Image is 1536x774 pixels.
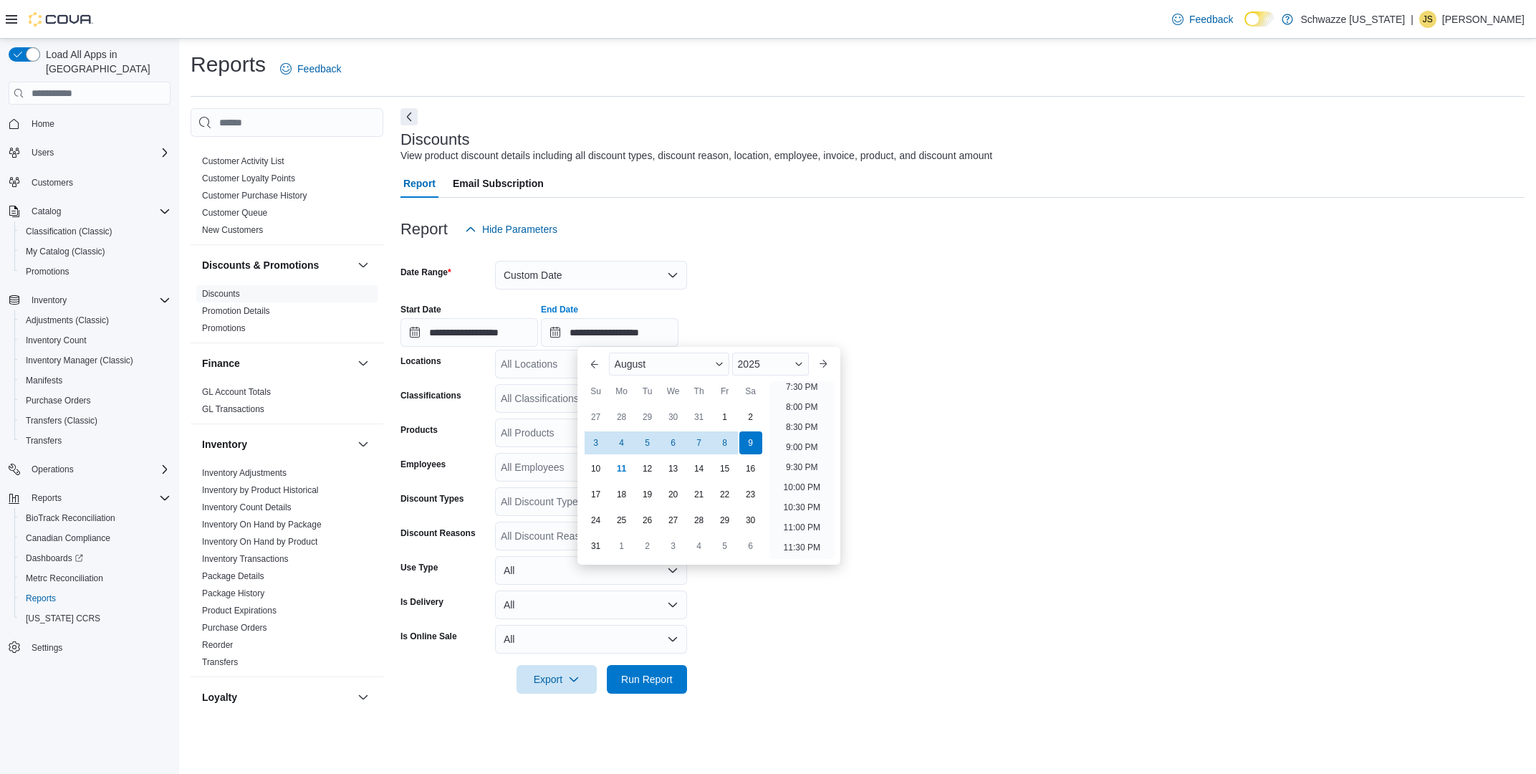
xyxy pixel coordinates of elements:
[20,610,171,627] span: Washington CCRS
[585,509,608,532] div: day-24
[202,225,263,235] a: New Customers
[202,306,270,316] a: Promotion Details
[20,570,109,587] a: Metrc Reconciliation
[26,573,103,584] span: Metrc Reconciliation
[297,62,341,76] span: Feedback
[610,457,633,480] div: day-11
[780,378,824,396] li: 7:30 PM
[26,335,87,346] span: Inventory Count
[191,285,383,343] div: Discounts & Promotions
[780,439,824,456] li: 9:00 PM
[202,537,317,547] a: Inventory On Hand by Product
[14,242,176,262] button: My Catalog (Classic)
[26,435,62,446] span: Transfers
[585,380,608,403] div: Su
[355,257,372,274] button: Discounts & Promotions
[202,173,295,183] a: Customer Loyalty Points
[202,485,319,495] a: Inventory by Product Historical
[26,115,60,133] a: Home
[495,625,687,654] button: All
[20,550,89,567] a: Dashboards
[1189,12,1233,27] span: Feedback
[26,461,171,478] span: Operations
[636,535,659,558] div: day-2
[20,243,111,260] a: My Catalog (Classic)
[202,356,352,371] button: Finance
[714,406,736,429] div: day-1
[812,353,835,376] button: Next month
[517,665,597,694] button: Export
[202,520,322,530] a: Inventory On Hand by Package
[1300,11,1405,28] p: Schwazze [US_STATE]
[202,656,238,668] span: Transfers
[26,226,112,237] span: Classification (Classic)
[525,665,588,694] span: Export
[20,352,171,369] span: Inventory Manager (Classic)
[739,406,762,429] div: day-2
[202,190,307,201] span: Customer Purchase History
[400,355,441,367] label: Locations
[400,304,441,315] label: Start Date
[714,380,736,403] div: Fr
[20,570,171,587] span: Metrc Reconciliation
[202,571,264,581] a: Package Details
[495,556,687,585] button: All
[14,350,176,371] button: Inventory Manager (Classic)
[26,613,100,624] span: [US_STATE] CCRS
[662,483,685,506] div: day-20
[202,553,289,565] span: Inventory Transactions
[202,207,267,219] span: Customer Queue
[585,406,608,429] div: day-27
[202,156,284,167] span: Customer Activity List
[585,483,608,506] div: day-17
[202,208,267,218] a: Customer Queue
[202,519,322,530] span: Inventory On Hand by Package
[202,657,238,667] a: Transfers
[26,246,105,257] span: My Catalog (Classic)
[20,263,171,280] span: Promotions
[732,353,809,376] div: Button. Open the year selector. 2025 is currently selected.
[14,221,176,242] button: Classification (Classic)
[26,593,56,604] span: Reports
[778,499,826,516] li: 10:30 PM
[739,509,762,532] div: day-30
[14,528,176,548] button: Canadian Compliance
[607,665,687,694] button: Run Report
[14,371,176,391] button: Manifests
[20,530,171,547] span: Canadian Compliance
[20,432,171,449] span: Transfers
[202,623,267,633] a: Purchase Orders
[202,640,233,650] a: Reorder
[778,519,826,536] li: 11:00 PM
[26,173,171,191] span: Customers
[202,289,240,299] a: Discounts
[20,610,106,627] a: [US_STATE] CCRS
[20,312,171,329] span: Adjustments (Classic)
[202,502,292,513] span: Inventory Count Details
[610,406,633,429] div: day-28
[20,332,92,349] a: Inventory Count
[202,305,270,317] span: Promotion Details
[610,483,633,506] div: day-18
[20,590,62,607] a: Reports
[26,489,67,507] button: Reports
[14,411,176,431] button: Transfers (Classic)
[202,258,352,272] button: Discounts & Promotions
[32,147,54,158] span: Users
[400,596,443,608] label: Is Delivery
[662,406,685,429] div: day-30
[541,304,578,315] label: End Date
[29,12,93,27] img: Cova
[14,588,176,608] button: Reports
[20,223,118,240] a: Classification (Classic)
[1166,5,1239,34] a: Feedback
[191,50,266,79] h1: Reports
[778,539,826,556] li: 11:30 PM
[20,243,171,260] span: My Catalog (Classic)
[662,431,685,454] div: day-6
[26,532,110,544] span: Canadian Compliance
[202,156,284,166] a: Customer Activity List
[3,171,176,192] button: Customers
[1419,11,1436,28] div: Justine Sanchez
[688,509,711,532] div: day-28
